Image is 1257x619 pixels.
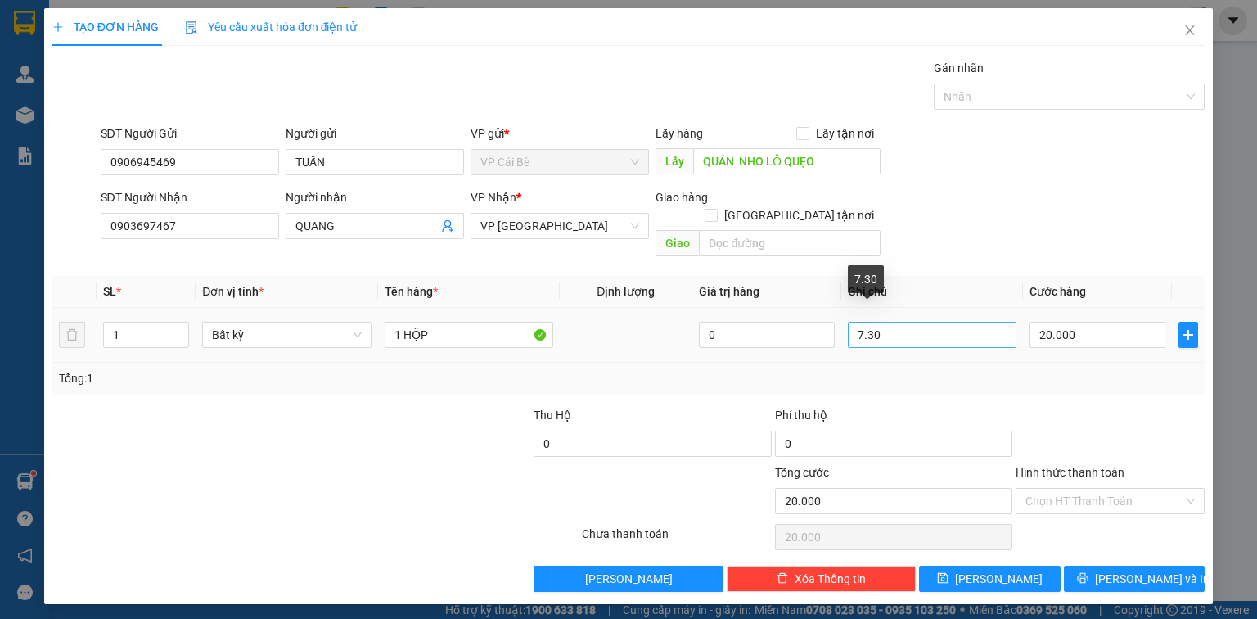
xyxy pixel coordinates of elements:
[385,285,438,298] span: Tên hàng
[1077,572,1088,585] span: printer
[212,323,361,347] span: Bất kỳ
[693,148,881,174] input: Dọc đường
[1179,328,1197,341] span: plus
[699,322,835,348] input: 0
[699,285,759,298] span: Giá trị hàng
[534,566,723,592] button: [PERSON_NAME]
[1016,466,1124,479] label: Hình thức thanh toán
[1178,322,1198,348] button: plus
[103,285,116,298] span: SL
[471,191,516,204] span: VP Nhận
[934,61,984,75] label: Gán nhãn
[955,570,1043,588] span: [PERSON_NAME]
[202,285,264,298] span: Đơn vị tính
[1029,285,1086,298] span: Cước hàng
[286,124,464,142] div: Người gửi
[656,191,708,204] span: Giao hàng
[101,188,279,206] div: SĐT Người Nhận
[480,150,639,174] span: VP Cái Bè
[1167,8,1213,54] button: Close
[848,265,884,293] div: 7.30
[185,20,358,34] span: Yêu cầu xuất hóa đơn điện tử
[534,409,571,422] span: Thu Hộ
[699,230,881,256] input: Dọc đường
[480,214,639,238] span: VP Sài Gòn
[286,188,464,206] div: Người nhận
[1095,570,1210,588] span: [PERSON_NAME] và In
[809,124,881,142] span: Lấy tận nơi
[937,572,948,585] span: save
[775,406,1012,431] div: Phí thu hộ
[59,369,486,387] div: Tổng: 1
[848,322,1016,348] input: Ghi Chú
[718,206,881,224] span: [GEOGRAPHIC_DATA] tận nơi
[1064,566,1205,592] button: printer[PERSON_NAME] và In
[919,566,1061,592] button: save[PERSON_NAME]
[471,124,649,142] div: VP gửi
[441,219,454,233] span: user-add
[841,276,1023,308] th: Ghi chú
[656,148,693,174] span: Lấy
[59,322,85,348] button: delete
[385,322,553,348] input: VD: Bàn, Ghế
[775,466,829,479] span: Tổng cước
[185,21,198,34] img: icon
[52,21,64,33] span: plus
[777,572,788,585] span: delete
[597,285,655,298] span: Định lượng
[727,566,916,592] button: deleteXóa Thông tin
[656,230,699,256] span: Giao
[52,20,159,34] span: TẠO ĐƠN HÀNG
[580,525,773,553] div: Chưa thanh toán
[795,570,866,588] span: Xóa Thông tin
[656,127,703,140] span: Lấy hàng
[1183,24,1196,37] span: close
[585,570,673,588] span: [PERSON_NAME]
[101,124,279,142] div: SĐT Người Gửi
